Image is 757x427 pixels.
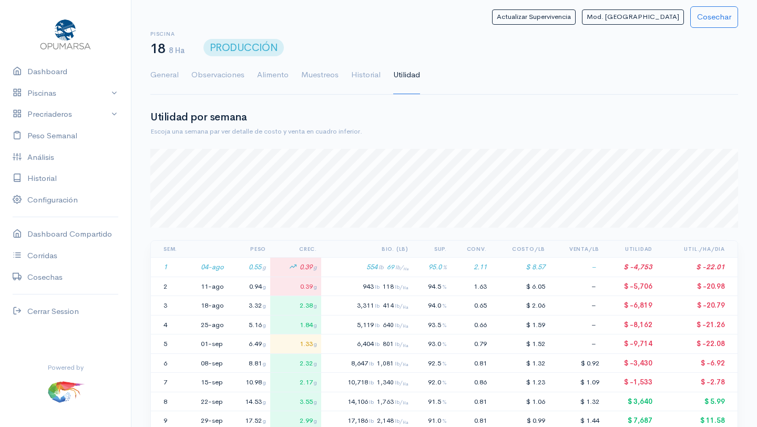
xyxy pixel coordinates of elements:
td: 6.49 [228,334,270,354]
span: lb/ [395,322,408,329]
span: g [263,360,266,367]
span: 2 [163,282,167,291]
td: $ -22.01 [657,258,738,277]
td: $ -3,430 [603,353,657,373]
span: 69 [387,263,408,271]
td: 93.0 [413,334,451,354]
span: – [591,320,599,329]
span: – [591,282,599,291]
td: 6,404 [321,334,413,354]
th: Sup. [413,241,451,258]
th: Venta/Lb [549,241,603,258]
span: g [263,340,266,348]
span: g [263,302,266,309]
td: 22-sep [197,392,228,411]
td: $ -5,706 [603,277,657,296]
td: $ 1.06 [491,392,549,411]
span: g [262,263,266,271]
span: 1,081 [377,359,408,368]
span: g [263,398,266,405]
div: Escoja una semana par ver detalle de costo y venta en cuadro inferior. [150,126,738,137]
td: 10,718 [321,373,413,392]
td: 2.11 [451,258,491,277]
th: Utilidad [603,241,657,258]
td: 95.0 [413,258,451,277]
span: lb [375,321,380,329]
td: $ -20.79 [657,296,738,316]
td: $ -8,162 [603,315,657,334]
h2: Utilidad por semana [150,111,738,123]
td: $ -9,714 [603,334,657,354]
td: 0.94 [228,277,270,296]
span: lb [369,398,374,405]
td: $ -2.78 [657,373,738,392]
sub: Ha [403,401,408,405]
td: 15-sep [197,373,228,392]
span: % [442,302,447,309]
td: 93.5 [413,315,451,334]
td: 1.63 [451,277,491,296]
td: 554 [321,258,413,277]
span: g [314,360,317,367]
td: 91.5 [413,392,451,411]
th: Conv. [451,241,491,258]
span: 801 [383,340,408,348]
a: Muestreos [301,56,339,94]
span: g [314,379,317,386]
td: $ 1.32 [491,353,549,373]
td: 2.17 [270,373,321,392]
td: $ 6.05 [491,277,549,296]
td: $ -21.26 [657,315,738,334]
span: 3 [163,301,167,310]
td: $ 1.59 [491,315,549,334]
span: % [442,283,447,290]
td: 11-ago [197,277,228,296]
td: 8.81 [228,353,270,373]
span: % [442,340,447,348]
a: Observaciones [191,56,244,94]
td: 14,106 [321,392,413,411]
span: % [442,360,447,367]
span: 9 [163,416,167,425]
h1: 18 [150,42,185,57]
td: 0.39 [270,277,321,296]
span: 6 [163,359,167,368]
button: Cosechar [690,6,738,28]
span: – [591,301,599,310]
span: % [442,379,447,386]
span: – [591,339,599,348]
td: 0.55 [228,258,270,277]
span: 414 [383,301,408,310]
span: lb/ [395,302,408,309]
td: 94.0 [413,296,451,316]
span: 5 [163,339,167,348]
td: 943 [321,277,413,296]
span: $ 1.09 [580,378,599,387]
td: 5.16 [228,315,270,334]
span: g [314,283,317,290]
th: Sem. [151,241,181,258]
span: 640 [383,321,408,329]
td: 0.65 [451,296,491,316]
span: g [314,321,317,329]
td: 2.38 [270,296,321,316]
span: lb/ [395,418,408,424]
sub: Ha [403,286,408,290]
span: lb [369,379,374,386]
sub: Ha [403,267,408,271]
span: $ 1.32 [580,397,599,406]
span: 1,763 [377,398,408,406]
span: lb [369,417,374,424]
th: Peso [228,241,270,258]
sub: Ha [403,420,408,425]
span: lb/ [395,360,408,367]
sub: Ha [403,362,408,367]
button: Actualizar Supervivencia [492,9,576,25]
span: PRODUCCIÓN [203,39,284,56]
a: General [150,56,179,94]
td: 04-ago [197,258,228,277]
span: g [263,321,266,329]
td: 14.53 [228,392,270,411]
td: 0.81 [451,353,491,373]
sub: Ha [403,324,408,329]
